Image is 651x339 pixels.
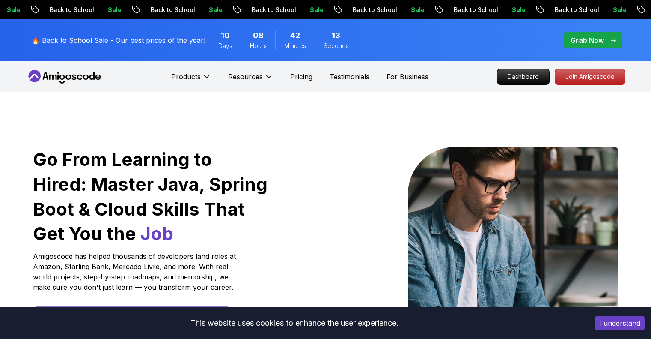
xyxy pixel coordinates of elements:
[145,6,172,14] p: Sale
[33,251,238,292] p: Amigoscode has helped thousands of developers land roles at Amazon, Starling Bank, Mercado Livre,...
[171,72,211,89] button: Products
[140,222,173,244] span: Job
[250,42,267,50] span: Hours
[246,6,273,14] p: Sale
[491,6,549,14] p: Back to School
[448,6,476,14] p: Sale
[347,6,375,14] p: Sale
[218,42,232,50] span: Days
[324,42,349,50] span: Seconds
[549,6,577,14] p: Sale
[289,6,347,14] p: Back to School
[555,69,625,84] p: Join Amigoscode
[33,147,269,246] h1: Go From Learning to Hired: Master Java, Spring Boot & Cloud Skills That Get You the
[497,69,550,85] a: Dashboard
[31,35,205,45] p: 🔥 Back to School Sale - Our best prices of the year!
[33,306,231,327] a: Start Free [DATE] - Build Your First Project This Week
[228,72,273,89] button: Resources
[386,72,428,82] a: For Business
[332,30,340,42] span: 13 Seconds
[555,69,625,85] a: Join Amigoscode
[44,6,71,14] p: Sale
[221,30,230,42] span: 10 Days
[6,314,582,333] div: This website uses cookies to enhance the user experience.
[171,72,201,82] p: Products
[188,6,246,14] p: Back to School
[228,72,263,82] p: Resources
[571,35,604,45] p: Grab Now
[290,30,300,42] span: 42 Minutes
[497,69,549,84] p: Dashboard
[592,6,650,14] p: Back to School
[87,6,145,14] p: Back to School
[390,6,448,14] p: Back to School
[253,30,264,42] span: 8 Hours
[284,42,306,50] span: Minutes
[330,72,369,82] a: Testimonials
[595,316,645,330] button: Accept cookies
[290,72,312,82] a: Pricing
